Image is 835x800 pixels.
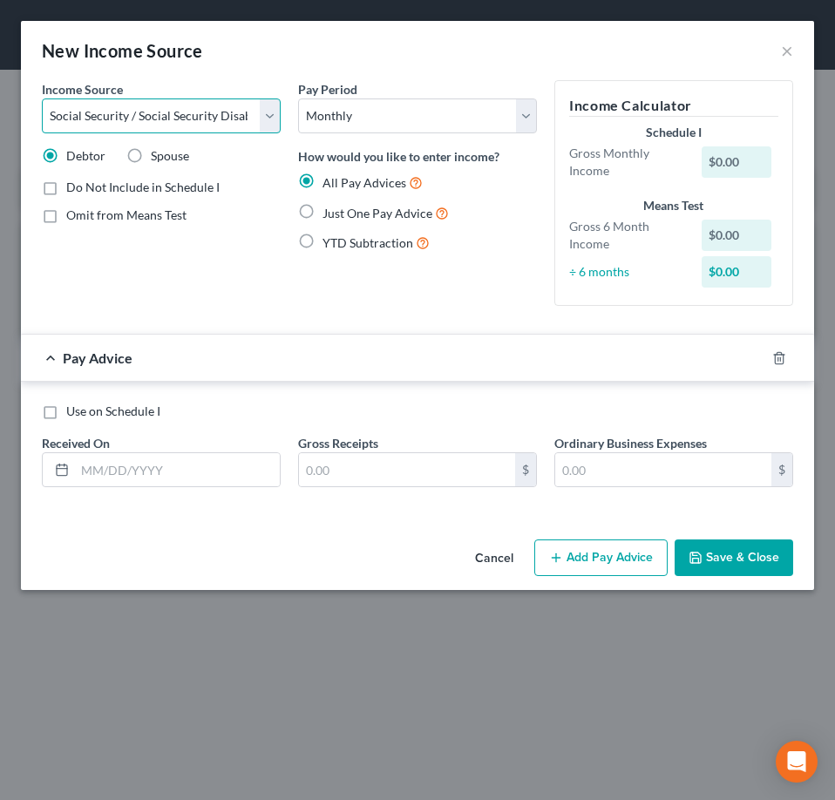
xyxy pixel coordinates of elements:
[560,218,693,253] div: Gross 6 Month Income
[66,403,160,418] span: Use on Schedule I
[298,80,357,98] label: Pay Period
[322,235,413,250] span: YTD Subtraction
[554,434,707,452] label: Ordinary Business Expenses
[298,147,499,166] label: How would you like to enter income?
[702,220,771,251] div: $0.00
[322,175,406,190] span: All Pay Advices
[75,453,280,486] input: MM/DD/YYYY
[702,256,771,288] div: $0.00
[781,40,793,61] button: ×
[299,453,515,486] input: 0.00
[322,206,432,220] span: Just One Pay Advice
[776,741,818,783] div: Open Intercom Messenger
[66,148,105,163] span: Debtor
[42,436,110,451] span: Received On
[560,145,693,180] div: Gross Monthly Income
[63,349,132,366] span: Pay Advice
[66,207,187,222] span: Omit from Means Test
[569,197,778,214] div: Means Test
[151,148,189,163] span: Spouse
[66,180,220,194] span: Do Not Include in Schedule I
[702,146,771,178] div: $0.00
[42,38,203,63] div: New Income Source
[555,453,771,486] input: 0.00
[461,541,527,576] button: Cancel
[560,263,693,281] div: ÷ 6 months
[771,453,792,486] div: $
[298,434,378,452] label: Gross Receipts
[675,539,793,576] button: Save & Close
[515,453,536,486] div: $
[569,95,778,117] h5: Income Calculator
[534,539,668,576] button: Add Pay Advice
[42,82,123,97] span: Income Source
[569,124,778,141] div: Schedule I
